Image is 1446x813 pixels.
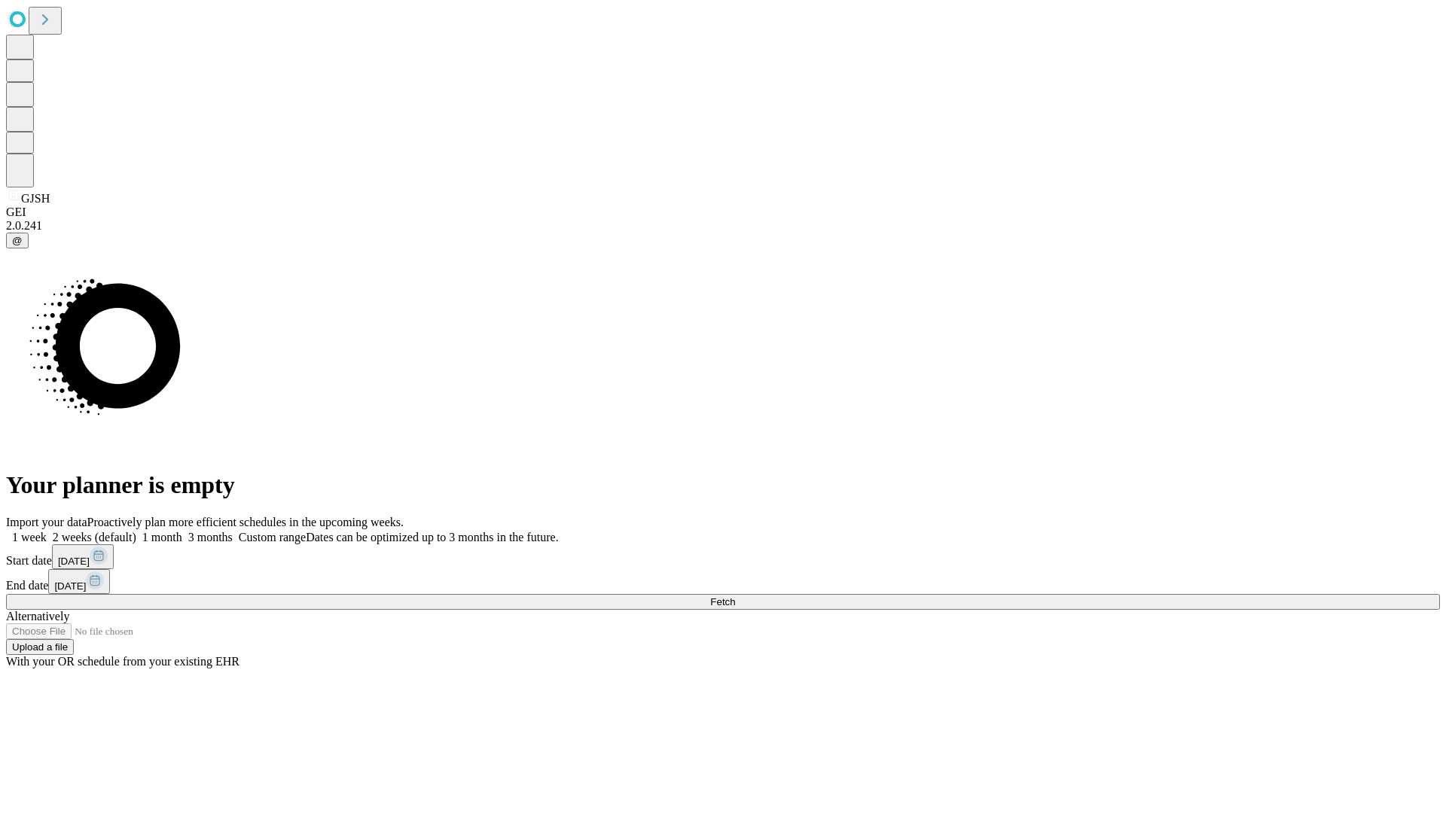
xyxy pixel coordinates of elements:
span: Fetch [710,596,735,607]
span: 3 months [188,531,233,544]
span: Custom range [239,531,306,544]
span: [DATE] [58,556,90,567]
button: Upload a file [6,639,74,655]
span: Proactively plan more efficient schedules in the upcoming weeks. [87,516,404,528]
span: With your OR schedule from your existing EHR [6,655,239,668]
span: 1 month [142,531,182,544]
span: [DATE] [54,580,86,592]
button: [DATE] [52,544,114,569]
span: GJSH [21,192,50,205]
div: Start date [6,544,1440,569]
h1: Your planner is empty [6,471,1440,499]
button: @ [6,233,29,248]
button: [DATE] [48,569,110,594]
div: GEI [6,206,1440,219]
button: Fetch [6,594,1440,610]
span: Alternatively [6,610,69,623]
span: 1 week [12,531,47,544]
span: Import your data [6,516,87,528]
div: 2.0.241 [6,219,1440,233]
div: End date [6,569,1440,594]
span: @ [12,235,23,246]
span: 2 weeks (default) [53,531,136,544]
span: Dates can be optimized up to 3 months in the future. [306,531,558,544]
